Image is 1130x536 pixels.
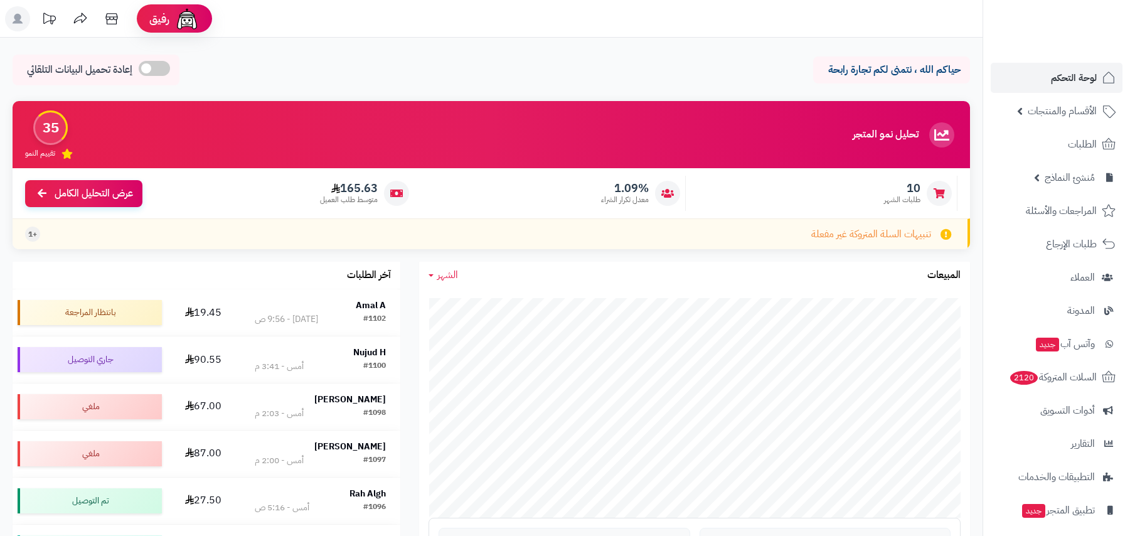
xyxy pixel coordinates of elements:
[991,462,1122,492] a: التطبيقات والخدمات
[353,346,386,359] strong: Nujud H
[33,6,65,35] a: تحديثات المنصة
[991,362,1122,392] a: السلات المتروكة2120
[255,501,309,514] div: أمس - 5:16 ص
[25,148,55,159] span: تقييم النمو
[1022,504,1045,518] span: جديد
[25,180,142,207] a: عرض التحليل الكامل
[429,268,458,282] a: الشهر
[991,63,1122,93] a: لوحة التحكم
[363,501,386,514] div: #1096
[356,299,386,312] strong: Amal A
[1068,136,1097,153] span: الطلبات
[1028,102,1097,120] span: الأقسام والمنتجات
[363,360,386,373] div: #1100
[167,336,240,383] td: 90.55
[853,129,919,141] h3: تحليل نمو المتجر
[991,495,1122,525] a: تطبيق المتجرجديد
[991,296,1122,326] a: المدونة
[1071,435,1095,453] span: التقارير
[1070,269,1095,286] span: العملاء
[320,195,378,205] span: متوسط طلب العميل
[314,440,386,453] strong: [PERSON_NAME]
[1067,302,1095,319] span: المدونة
[1026,202,1097,220] span: المراجعات والأسئلة
[811,227,931,242] span: تنبيهات السلة المتروكة غير مفعلة
[18,347,162,372] div: جاري التوصيل
[991,395,1122,426] a: أدوات التسويق
[27,63,132,77] span: إعادة تحميل البيانات التلقائي
[991,262,1122,292] a: العملاء
[927,270,961,281] h3: المبيعات
[255,360,304,373] div: أمس - 3:41 م
[991,429,1122,459] a: التقارير
[18,394,162,419] div: ملغي
[1045,169,1095,186] span: مُنشئ النماذج
[347,270,391,281] h3: آخر الطلبات
[1021,501,1095,519] span: تطبيق المتجر
[167,289,240,336] td: 19.45
[149,11,169,26] span: رفيق
[363,313,386,326] div: #1102
[1045,34,1118,60] img: logo-2.png
[55,186,133,201] span: عرض التحليل الكامل
[18,441,162,466] div: ملغي
[363,407,386,420] div: #1098
[167,383,240,430] td: 67.00
[349,487,386,500] strong: Rah Algh
[991,129,1122,159] a: الطلبات
[991,329,1122,359] a: وآتس آبجديد
[884,181,920,195] span: 10
[1018,468,1095,486] span: التطبيقات والخدمات
[255,407,304,420] div: أمس - 2:03 م
[320,181,378,195] span: 165.63
[991,229,1122,259] a: طلبات الإرجاع
[1035,335,1095,353] span: وآتس آب
[18,300,162,325] div: بانتظار المراجعة
[1046,235,1097,253] span: طلبات الإرجاع
[1036,338,1059,351] span: جديد
[1010,371,1038,385] span: 2120
[601,181,649,195] span: 1.09%
[28,229,37,240] span: +1
[363,454,386,467] div: #1097
[991,196,1122,226] a: المراجعات والأسئلة
[1009,368,1097,386] span: السلات المتروكة
[255,454,304,467] div: أمس - 2:00 م
[167,431,240,477] td: 87.00
[1040,402,1095,419] span: أدوات التسويق
[1051,69,1097,87] span: لوحة التحكم
[314,393,386,406] strong: [PERSON_NAME]
[884,195,920,205] span: طلبات الشهر
[601,195,649,205] span: معدل تكرار الشراء
[437,267,458,282] span: الشهر
[823,63,961,77] p: حياكم الله ، نتمنى لكم تجارة رابحة
[167,478,240,524] td: 27.50
[174,6,200,31] img: ai-face.png
[255,313,318,326] div: [DATE] - 9:56 ص
[18,488,162,513] div: تم التوصيل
